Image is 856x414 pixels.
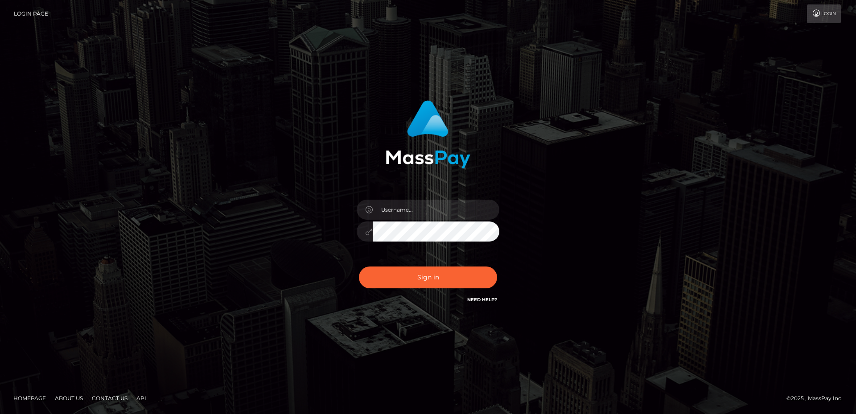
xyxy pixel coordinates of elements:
[786,394,849,403] div: © 2025 , MassPay Inc.
[133,391,150,405] a: API
[359,266,497,288] button: Sign in
[14,4,48,23] a: Login Page
[467,297,497,303] a: Need Help?
[807,4,841,23] a: Login
[373,200,499,220] input: Username...
[386,100,470,168] img: MassPay Login
[88,391,131,405] a: Contact Us
[51,391,86,405] a: About Us
[10,391,49,405] a: Homepage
